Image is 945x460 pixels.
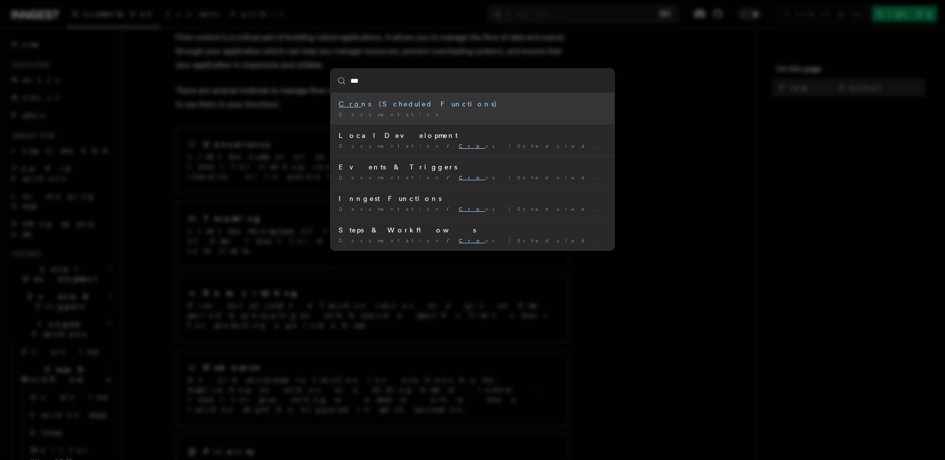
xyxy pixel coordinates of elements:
[339,99,606,109] div: ns (Scheduled Functions)
[339,225,606,235] div: Steps & Workflows
[339,174,442,180] span: Documentation
[446,237,455,243] span: /
[446,174,455,180] span: /
[339,194,606,203] div: Inngest Functions
[459,237,485,243] mark: Cro
[339,162,606,172] div: Events & Triggers
[459,143,485,149] mark: Cro
[459,206,681,212] span: ns (Scheduled Functions)
[339,206,442,212] span: Documentation
[459,174,681,180] span: ns (Scheduled Functions)
[446,206,455,212] span: /
[459,206,485,212] mark: Cro
[459,237,681,243] span: ns (Scheduled Functions)
[339,131,606,140] div: Local Development
[339,111,442,117] span: Documentation
[459,143,681,149] span: ns (Scheduled Functions)
[339,237,442,243] span: Documentation
[339,100,361,108] mark: Cro
[459,174,485,180] mark: Cro
[446,143,455,149] span: /
[339,143,442,149] span: Documentation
